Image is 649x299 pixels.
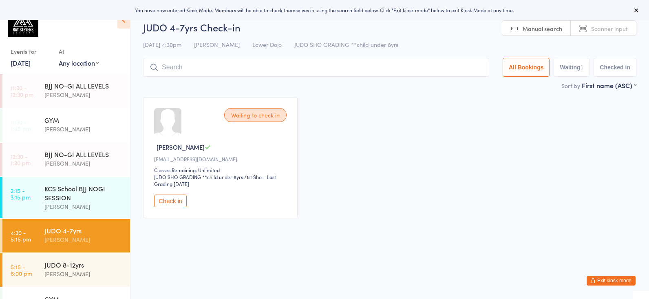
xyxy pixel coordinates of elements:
[44,115,123,124] div: GYM
[143,40,181,49] span: [DATE] 4:30pm
[194,40,240,49] span: [PERSON_NAME]
[2,143,130,176] a: 12:30 -1:30 pmBJJ NO-GI ALL LEVELS[PERSON_NAME]
[11,264,32,277] time: 5:15 - 6:00 pm
[59,58,99,67] div: Any location
[157,143,205,151] span: [PERSON_NAME]
[591,24,628,33] span: Scanner input
[581,64,584,71] div: 1
[44,81,123,90] div: BJJ NO-GI ALL LEVELS
[554,58,589,77] button: Waiting1
[143,58,489,77] input: Search
[11,153,31,166] time: 12:30 - 1:30 pm
[561,82,580,90] label: Sort by
[59,45,99,58] div: At
[2,74,130,108] a: 11:30 -12:30 pmBJJ NO-GI ALL LEVELS[PERSON_NAME]
[44,124,123,134] div: [PERSON_NAME]
[582,81,636,90] div: First name (ASC)
[594,58,636,77] button: Checked in
[44,184,123,202] div: KCS School BJJ NOGI SESSION
[294,40,398,49] span: JUDO SHO GRADING **child under 8yrs
[44,150,123,159] div: BJJ NO-GI ALL LEVELS
[143,20,636,34] h2: JUDO 4-7yrs Check-in
[44,260,123,269] div: JUDO 8-12yrs
[2,219,130,252] a: 4:30 -5:15 pmJUDO 4-7yrs[PERSON_NAME]
[587,276,636,286] button: Exit kiosk mode
[44,202,123,211] div: [PERSON_NAME]
[13,7,636,13] div: You have now entered Kiosk Mode. Members will be able to check themselves in using the search fie...
[11,58,31,67] a: [DATE]
[44,90,123,100] div: [PERSON_NAME]
[44,235,123,244] div: [PERSON_NAME]
[44,159,123,168] div: [PERSON_NAME]
[11,45,51,58] div: Events for
[224,108,287,122] div: Waiting to check in
[2,253,130,287] a: 5:15 -6:00 pmJUDO 8-12yrs[PERSON_NAME]
[154,166,289,173] div: Classes Remaining: Unlimited
[11,229,31,242] time: 4:30 - 5:15 pm
[11,187,31,200] time: 2:15 - 3:15 pm
[44,269,123,279] div: [PERSON_NAME]
[154,173,243,180] div: JUDO SHO GRADING **child under 8yrs
[523,24,562,33] span: Manual search
[154,195,187,207] button: Check in
[11,84,33,97] time: 11:30 - 12:30 pm
[2,177,130,218] a: 2:15 -3:15 pmKCS School BJJ NOGI SESSION[PERSON_NAME]
[44,226,123,235] div: JUDO 4-7yrs
[2,109,130,142] a: 11:30 -1:45 pmGYM[PERSON_NAME]
[252,40,282,49] span: Lower Dojo
[11,119,31,132] time: 11:30 - 1:45 pm
[154,155,289,162] div: [EMAIL_ADDRESS][DOMAIN_NAME]
[8,6,38,37] img: Ray Stevens Academy (Martial Sports Management Ltd T/A Ray Stevens Academy)
[503,58,550,77] button: All Bookings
